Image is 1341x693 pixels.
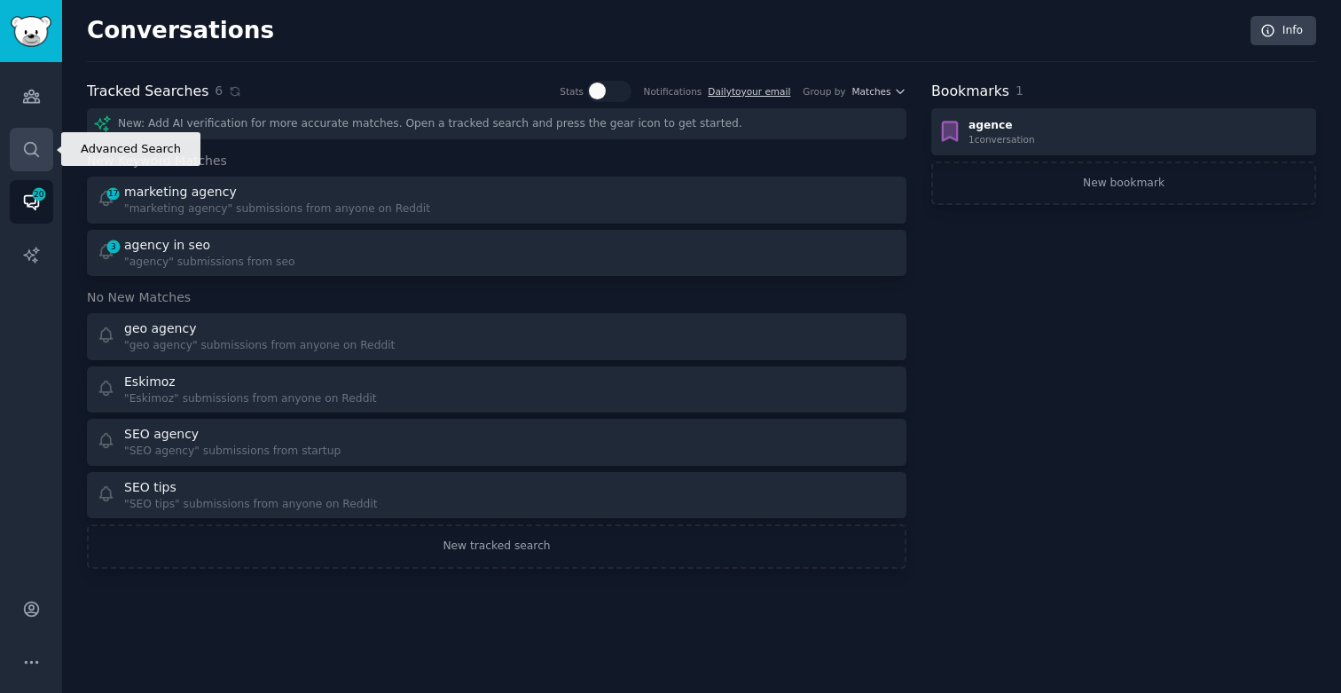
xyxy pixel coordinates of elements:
[708,86,790,97] a: Dailytoyour email
[87,177,906,224] a: 17marketing agency"marketing agency" submissions from anyone on Reddit
[124,425,199,444] div: SEO agency
[1016,83,1023,98] span: 1
[124,478,176,497] div: SEO tips
[106,240,122,253] span: 3
[124,236,210,255] div: agency in seo
[852,85,906,98] button: Matches
[124,497,378,513] div: "SEO tips" submissions from anyone on Reddit
[87,81,208,103] h2: Tracked Searches
[852,85,891,98] span: Matches
[106,187,122,200] span: 17
[124,444,341,460] div: "SEO agency" submissions from startup
[124,391,377,407] div: "Eskimoz" submissions from anyone on Reddit
[1251,16,1316,46] a: Info
[87,366,906,413] a: Eskimoz"Eskimoz" submissions from anyone on Reddit
[560,85,584,98] div: Stats
[87,230,906,277] a: 3agency in seo"agency" submissions from seo
[31,188,47,201] span: 20
[124,373,176,391] div: Eskimoz
[87,17,274,45] h2: Conversations
[87,524,906,569] a: New tracked search
[968,133,1035,146] div: 1 conversation
[11,16,51,47] img: GummySearch logo
[124,183,237,201] div: marketing agency
[124,319,196,338] div: geo agency
[931,161,1316,206] a: New bookmark
[87,152,227,170] span: New Keyword Matches
[968,118,1035,134] div: agence
[215,82,223,100] span: 6
[87,288,191,307] span: No New Matches
[931,81,1009,103] h2: Bookmarks
[87,472,906,519] a: SEO tips"SEO tips" submissions from anyone on Reddit
[124,255,295,271] div: "agency" submissions from seo
[124,338,395,354] div: "geo agency" submissions from anyone on Reddit
[87,108,906,139] div: New: Add AI verification for more accurate matches. Open a tracked search and press the gear icon...
[644,85,702,98] div: Notifications
[803,85,845,98] div: Group by
[931,108,1316,155] a: agence1conversation
[10,180,53,224] a: 20
[124,201,430,217] div: "marketing agency" submissions from anyone on Reddit
[87,419,906,466] a: SEO agency"SEO agency" submissions from startup
[87,313,906,360] a: geo agency"geo agency" submissions from anyone on Reddit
